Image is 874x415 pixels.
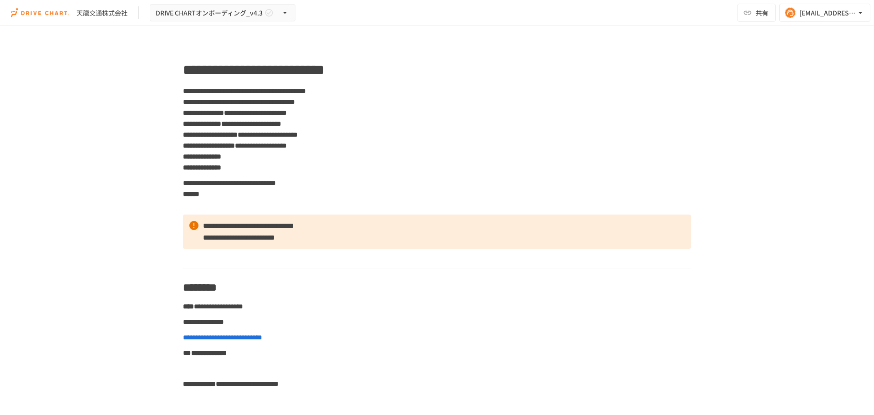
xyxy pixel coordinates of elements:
[737,4,776,22] button: 共有
[779,4,870,22] button: [EMAIL_ADDRESS][PERSON_NAME][DOMAIN_NAME]
[756,8,768,18] span: 共有
[799,7,856,19] div: [EMAIL_ADDRESS][PERSON_NAME][DOMAIN_NAME]
[76,8,127,18] div: 天龍交通株式会社
[150,4,295,22] button: DRIVE CHARTオンボーディング_v4.3
[11,5,69,20] img: i9VDDS9JuLRLX3JIUyK59LcYp6Y9cayLPHs4hOxMB9W
[156,7,263,19] span: DRIVE CHARTオンボーディング_v4.3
